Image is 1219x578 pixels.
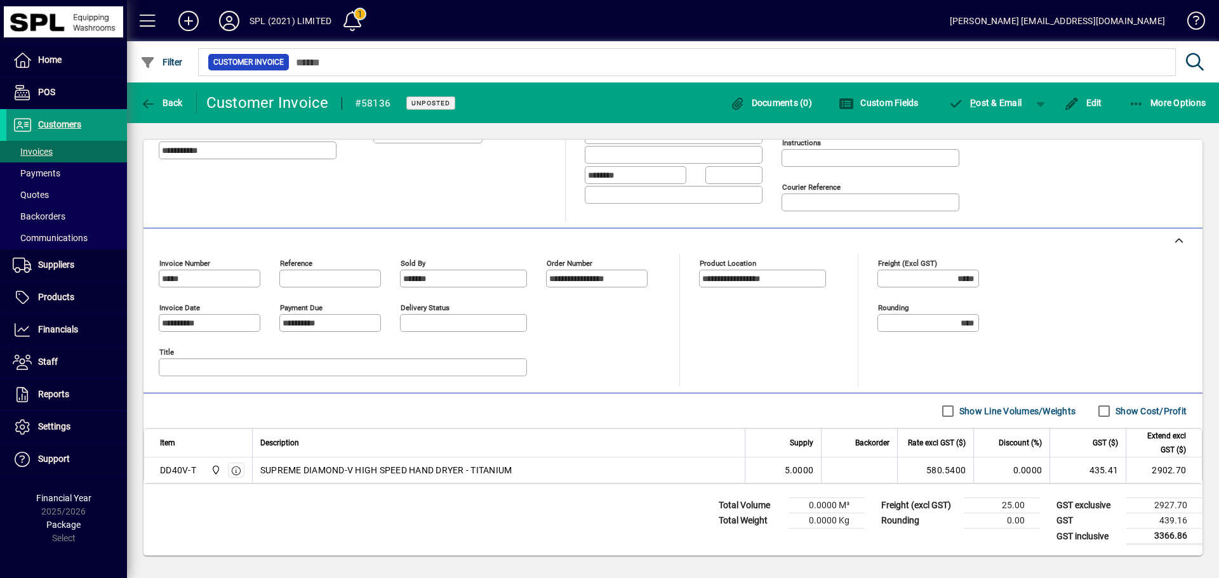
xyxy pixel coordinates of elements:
[1061,91,1105,114] button: Edit
[1126,457,1202,483] td: 2902.70
[964,513,1040,529] td: 0.00
[700,259,756,268] mat-label: Product location
[38,357,58,367] span: Staff
[6,44,127,76] a: Home
[950,11,1165,31] div: [PERSON_NAME] [EMAIL_ADDRESS][DOMAIN_NAME]
[137,51,186,74] button: Filter
[855,436,889,450] span: Backorder
[547,259,592,268] mat-label: Order number
[6,162,127,184] a: Payments
[38,55,62,65] span: Home
[411,99,450,107] span: Unposted
[1126,529,1202,544] td: 3366.86
[878,303,909,312] mat-label: Rounding
[280,259,312,268] mat-label: Reference
[38,454,70,464] span: Support
[782,138,821,147] mat-label: Instructions
[168,10,209,32] button: Add
[46,520,81,530] span: Package
[401,259,425,268] mat-label: Sold by
[1093,436,1118,450] span: GST ($)
[6,314,127,346] a: Financials
[726,91,815,114] button: Documents (0)
[260,436,299,450] span: Description
[13,233,88,243] span: Communications
[729,98,812,108] span: Documents (0)
[1113,405,1187,417] label: Show Cost/Profit
[38,119,81,129] span: Customers
[127,91,197,114] app-page-header-button: Back
[1129,98,1206,108] span: More Options
[250,11,331,31] div: SPL (2021) LIMITED
[1050,529,1126,544] td: GST inclusive
[875,498,964,513] td: Freight (excl GST)
[789,498,865,513] td: 0.0000 M³
[209,10,250,32] button: Profile
[1050,513,1126,529] td: GST
[6,346,127,378] a: Staff
[6,141,127,162] a: Invoices
[6,227,127,249] a: Communications
[6,184,127,206] a: Quotes
[836,91,922,114] button: Custom Fields
[160,464,196,476] div: DD40V-T
[712,513,789,529] td: Total Weight
[1064,98,1102,108] span: Edit
[973,457,1049,483] td: 0.0000
[6,379,127,411] a: Reports
[949,98,1022,108] span: ost & Email
[6,443,127,475] a: Support
[1178,3,1203,44] a: Knowledge Base
[970,98,976,108] span: P
[137,91,186,114] button: Back
[160,436,175,450] span: Item
[6,411,127,443] a: Settings
[13,147,53,157] span: Invoices
[140,98,183,108] span: Back
[13,168,60,178] span: Payments
[1134,429,1186,457] span: Extend excl GST ($)
[260,464,512,476] span: SUPREME DIAMOND-V HIGH SPEED HAND DRYER - TITANIUM
[789,513,865,529] td: 0.0000 Kg
[878,259,937,268] mat-label: Freight (excl GST)
[38,259,74,270] span: Suppliers
[999,436,1042,450] span: Discount (%)
[159,259,210,268] mat-label: Invoice number
[159,348,174,357] mat-label: Title
[38,87,55,97] span: POS
[140,57,183,67] span: Filter
[38,421,70,431] span: Settings
[401,303,450,312] mat-label: Delivery status
[13,190,49,200] span: Quotes
[280,303,323,312] mat-label: Payment due
[1049,457,1126,483] td: 435.41
[1126,513,1202,529] td: 439.16
[6,282,127,313] a: Products
[206,93,329,113] div: Customer Invoice
[159,303,200,312] mat-label: Invoice date
[964,498,1040,513] td: 25.00
[6,249,127,281] a: Suppliers
[208,463,222,477] span: SPL (2021) Limited
[908,436,966,450] span: Rate excl GST ($)
[1126,498,1202,513] td: 2927.70
[782,183,841,192] mat-label: Courier Reference
[942,91,1029,114] button: Post & Email
[36,493,91,503] span: Financial Year
[13,211,65,221] span: Backorders
[905,464,966,476] div: 580.5400
[213,56,284,69] span: Customer Invoice
[38,292,74,302] span: Products
[839,98,919,108] span: Custom Fields
[6,77,127,108] a: POS
[38,389,69,399] span: Reports
[785,464,814,476] span: 5.0000
[1126,91,1209,114] button: More Options
[355,93,391,114] div: #58136
[38,324,78,334] span: Financials
[712,498,789,513] td: Total Volume
[875,513,964,529] td: Rounding
[6,206,127,227] a: Backorders
[1050,498,1126,513] td: GST exclusive
[790,436,813,450] span: Supply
